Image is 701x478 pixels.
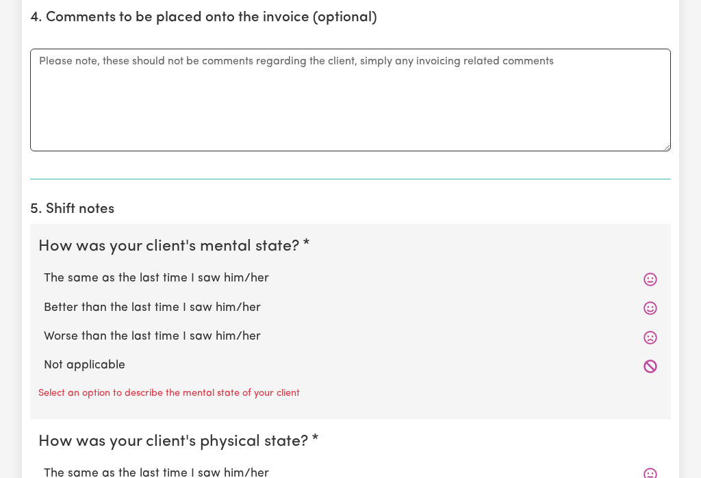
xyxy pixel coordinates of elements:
legend: How was your client's mental state? [38,235,305,259]
h2: 5. Shift notes [30,201,671,218]
label: Not applicable [44,357,657,375]
legend: How was your client's physical state? [38,430,314,454]
p: Select an option to describe the mental state of your client [38,386,300,401]
label: Better than the last time I saw him/her [44,299,657,317]
label: Worse than the last time I saw him/her [44,328,657,346]
label: The same as the last time I saw him/her [44,270,657,288]
h2: 4. Comments to be placed onto the invoice (optional) [30,10,671,27]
